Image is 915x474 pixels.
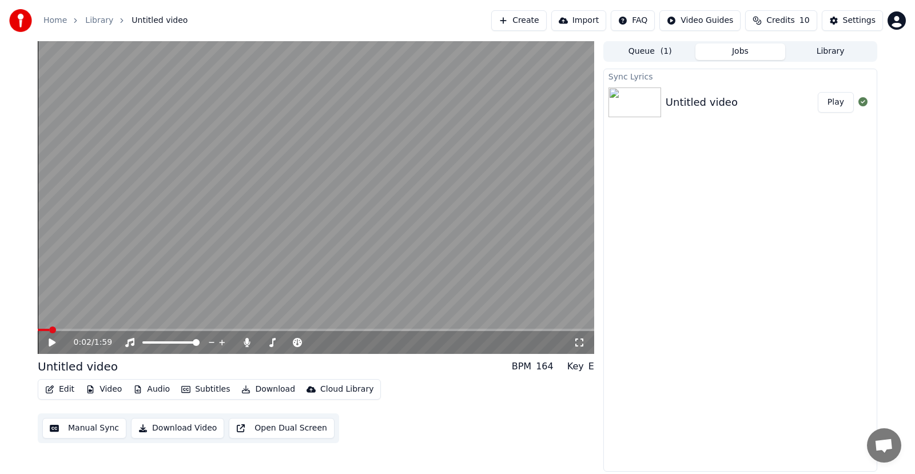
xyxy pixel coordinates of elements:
div: / [74,337,101,348]
button: FAQ [611,10,655,31]
span: ( 1 ) [661,46,672,57]
a: Home [43,15,67,26]
button: Video [81,381,126,397]
span: 0:02 [74,337,91,348]
div: Open chat [867,428,901,463]
span: Credits [766,15,794,26]
nav: breadcrumb [43,15,188,26]
button: Download [237,381,300,397]
button: Video Guides [659,10,741,31]
div: Cloud Library [320,384,373,395]
button: Play [818,92,854,113]
button: Open Dual Screen [229,418,335,439]
button: Jobs [695,43,786,60]
button: Credits10 [745,10,817,31]
div: Untitled video [666,94,738,110]
div: 164 [536,360,554,373]
div: BPM [512,360,531,373]
span: Untitled video [132,15,188,26]
button: Settings [822,10,883,31]
button: Library [785,43,876,60]
div: Untitled video [38,359,118,375]
div: Settings [843,15,876,26]
img: youka [9,9,32,32]
button: Subtitles [177,381,234,397]
a: Library [85,15,113,26]
span: 1:59 [94,337,112,348]
button: Create [491,10,547,31]
button: Audio [129,381,174,397]
div: Sync Lyrics [604,69,877,83]
button: Import [551,10,606,31]
span: 10 [799,15,810,26]
button: Manual Sync [42,418,126,439]
div: E [588,360,594,373]
button: Edit [41,381,79,397]
button: Download Video [131,418,224,439]
div: Key [567,360,584,373]
button: Queue [605,43,695,60]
